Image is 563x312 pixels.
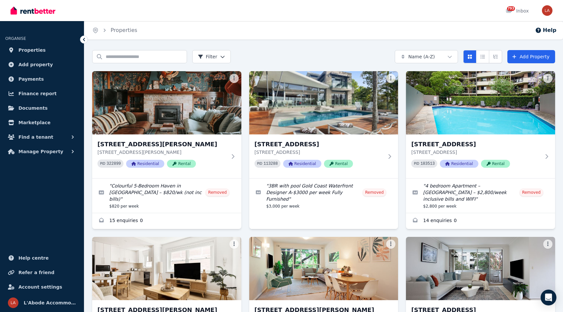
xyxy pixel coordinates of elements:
button: Filter [192,50,231,63]
img: 1/2 Holt Street, Double Bay [249,237,398,300]
button: More options [386,74,395,83]
button: Find a tenant [5,130,79,144]
span: Properties [18,46,46,54]
span: Residential [440,160,478,168]
span: Rental [481,160,510,168]
button: More options [543,240,552,249]
div: View options [463,50,502,63]
button: Help [535,26,556,34]
a: Help centre [5,251,79,265]
button: More options [229,240,239,249]
span: Name (A-Z) [408,53,435,60]
a: Account settings [5,280,79,294]
p: [STREET_ADDRESS] [411,149,541,156]
p: [STREET_ADDRESS] [255,149,384,156]
img: L'Abode Accommodation Specialist [542,5,552,16]
img: 1 Platypus Avenue, Sorrento [249,71,398,134]
span: Rental [324,160,353,168]
a: 1 Beulah Gardens, East Launceston[STREET_ADDRESS][PERSON_NAME][STREET_ADDRESS][PERSON_NAME]PID 32... [92,71,241,178]
span: Help centre [18,254,49,262]
img: 1/1a Sandridge Street, Bondi [92,237,241,300]
button: More options [229,74,239,83]
a: Properties [111,27,137,33]
span: Account settings [18,283,62,291]
img: 1/18-20 Wellington Street, Bondi [406,237,555,300]
span: Finance report [18,90,57,98]
h3: [STREET_ADDRESS] [411,140,541,149]
a: Enquiries for 1 Beulah Gardens, East Launceston [92,213,241,229]
code: 113288 [264,161,278,166]
button: Name (A-Z) [395,50,458,63]
a: Payments [5,72,79,86]
h3: [STREET_ADDRESS] [255,140,384,149]
img: 1 Beulah Gardens, East Launceston [92,71,241,134]
a: Add Property [507,50,555,63]
small: PID [257,162,262,165]
span: Documents [18,104,48,112]
p: [STREET_ADDRESS][PERSON_NAME] [97,149,227,156]
span: L'Abode Accommodation Specialist [24,299,76,307]
img: L'Abode Accommodation Specialist [8,298,18,308]
span: Rental [167,160,196,168]
a: Documents [5,101,79,115]
a: 1/1 Tewkesbury Ave, Darlinghurst[STREET_ADDRESS][STREET_ADDRESS]PID 183513ResidentialRental [406,71,555,178]
nav: Breadcrumb [84,21,145,40]
a: Edit listing: Colourful 5-Bedroom Haven in East Launceston – $820/wk (not inc bills) [92,179,241,213]
span: Find a tenant [18,133,53,141]
span: Marketplace [18,119,50,127]
button: More options [386,240,395,249]
a: Enquiries for 1/1 Tewkesbury Ave, Darlinghurst [406,213,555,229]
button: Expanded list view [489,50,502,63]
a: Marketplace [5,116,79,129]
a: Finance report [5,87,79,100]
span: Refer a friend [18,269,54,276]
button: More options [543,74,552,83]
button: Card view [463,50,476,63]
span: Residential [283,160,321,168]
div: Open Intercom Messenger [541,290,556,305]
span: Add property [18,61,53,69]
img: 1/1 Tewkesbury Ave, Darlinghurst [406,71,555,134]
span: 793 [507,6,515,11]
a: 1 Platypus Avenue, Sorrento[STREET_ADDRESS][STREET_ADDRESS]PID 113288ResidentialRental [249,71,398,178]
button: Compact list view [476,50,489,63]
img: RentBetter [11,6,55,15]
h3: [STREET_ADDRESS][PERSON_NAME] [97,140,227,149]
a: Properties [5,43,79,57]
span: Residential [126,160,164,168]
span: Manage Property [18,148,63,156]
span: Filter [198,53,217,60]
a: Add property [5,58,79,71]
div: Inbox [506,8,529,14]
small: PID [414,162,419,165]
a: Edit listing: 4 bedroom Apartment – Darlinghurst – $2,800/week inclusive bills and WIFI [406,179,555,213]
button: Manage Property [5,145,79,158]
small: PID [100,162,105,165]
span: ORGANISE [5,36,26,41]
span: Payments [18,75,44,83]
code: 322899 [107,161,121,166]
a: Edit listing: 3BR with pool Gold Coast Waterfront Designer A-$3000 per week Fully Furnished [249,179,398,213]
a: Refer a friend [5,266,79,279]
code: 183513 [420,161,435,166]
